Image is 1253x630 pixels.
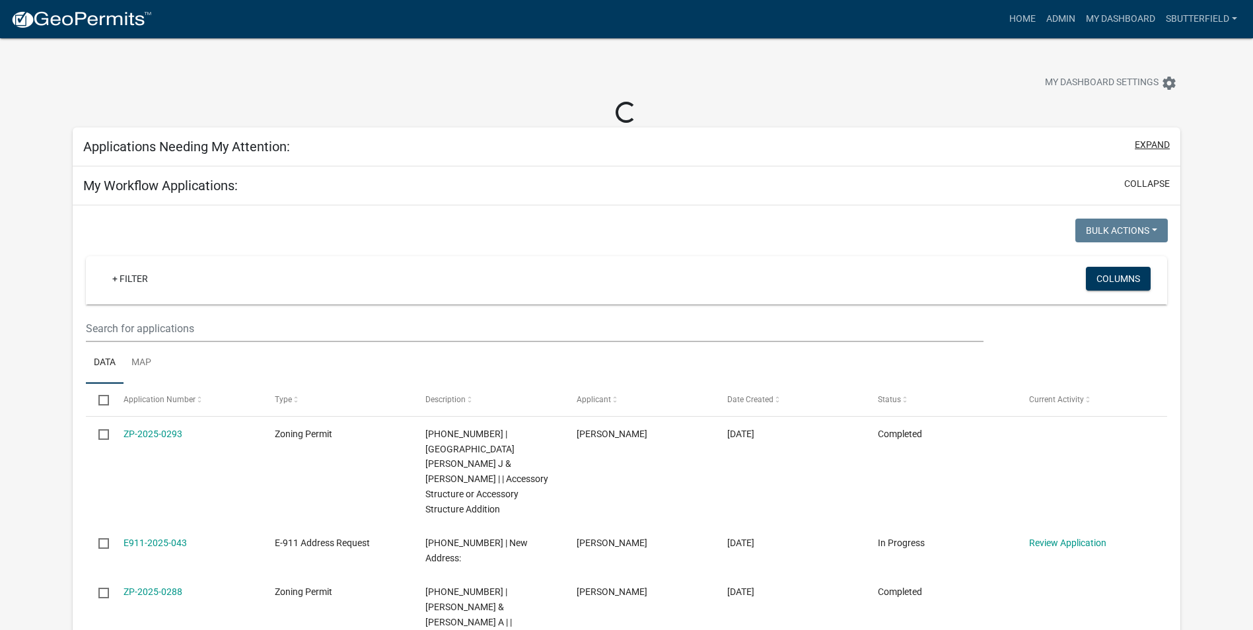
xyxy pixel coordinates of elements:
a: Admin [1041,7,1081,32]
button: Columns [1086,267,1151,291]
a: ZP-2025-0288 [124,586,182,597]
span: 09/16/2025 [727,538,754,548]
a: Sbutterfield [1161,7,1242,32]
datatable-header-cell: Select [86,384,111,415]
span: E-911 Address Request [275,538,370,548]
a: Map [124,342,159,384]
a: Data [86,342,124,384]
span: Completed [878,429,922,439]
datatable-header-cell: Application Number [111,384,262,415]
i: settings [1161,75,1177,91]
span: Status [878,395,901,404]
datatable-header-cell: Applicant [563,384,714,415]
h5: My Workflow Applications: [83,178,238,193]
span: Sheila Butterfield [577,586,647,597]
span: 09/16/2025 [727,429,754,439]
button: Bulk Actions [1075,219,1168,242]
a: ZP-2025-0293 [124,429,182,439]
span: Zoning Permit [275,429,332,439]
datatable-header-cell: Current Activity [1016,384,1166,415]
span: Sheila Butterfield [577,538,647,548]
span: Type [275,395,292,404]
span: Date Created [727,395,773,404]
a: + Filter [102,267,159,291]
datatable-header-cell: Type [262,384,413,415]
span: Zoning Permit [275,586,332,597]
span: 39-010-3020 | CHESTER, DARWIN J & GRACE | | Accessory Structure or Accessory Structure Addition [425,429,548,514]
datatable-header-cell: Description [413,384,563,415]
span: In Progress [878,538,925,548]
h5: Applications Needing My Attention: [83,139,290,155]
button: expand [1135,138,1170,152]
datatable-header-cell: Date Created [715,384,865,415]
span: 09/11/2025 [727,586,754,597]
button: My Dashboard Settingssettings [1034,70,1188,96]
span: My Dashboard Settings [1045,75,1159,91]
datatable-header-cell: Status [865,384,1016,415]
span: Sheila Butterfield [577,429,647,439]
a: Review Application [1029,538,1106,548]
span: Completed [878,586,922,597]
button: collapse [1124,177,1170,191]
span: Application Number [124,395,196,404]
span: 57-010-1197 | New Address: [425,538,528,563]
span: Applicant [577,395,611,404]
input: Search for applications [86,315,984,342]
a: My Dashboard [1081,7,1161,32]
a: E911-2025-043 [124,538,187,548]
span: Description [425,395,466,404]
a: Home [1004,7,1041,32]
span: Current Activity [1029,395,1084,404]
